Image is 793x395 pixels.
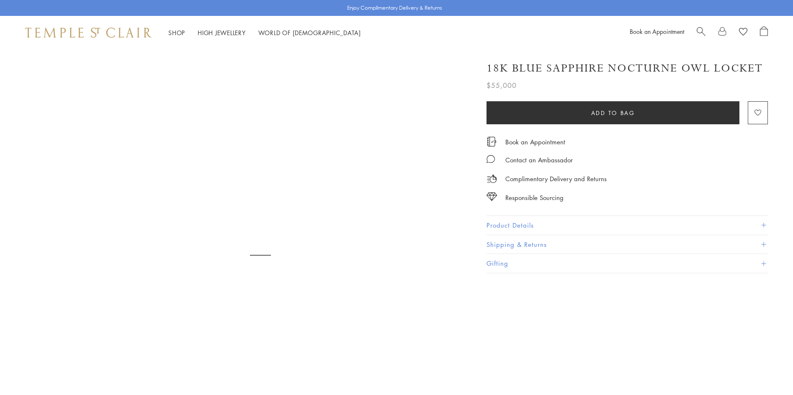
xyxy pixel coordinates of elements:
[487,235,768,254] button: Shipping & Returns
[258,28,361,37] a: World of [DEMOGRAPHIC_DATA]World of [DEMOGRAPHIC_DATA]
[487,174,497,184] img: icon_delivery.svg
[487,61,763,76] h1: 18K Blue Sapphire Nocturne Owl Locket
[168,28,185,37] a: ShopShop
[347,4,442,12] p: Enjoy Complimentary Delivery & Returns
[487,155,495,163] img: MessageIcon-01_2.svg
[697,26,705,39] a: Search
[487,216,768,235] button: Product Details
[487,137,497,146] img: icon_appointment.svg
[630,27,684,36] a: Book an Appointment
[487,254,768,273] button: Gifting
[591,108,635,118] span: Add to bag
[25,28,152,38] img: Temple St. Clair
[505,192,564,203] div: Responsible Sourcing
[198,28,246,37] a: High JewelleryHigh Jewellery
[487,101,739,124] button: Add to bag
[505,155,573,165] div: Contact an Ambassador
[760,26,768,39] a: Open Shopping Bag
[168,28,361,38] nav: Main navigation
[505,137,565,146] a: Book an Appointment
[739,26,747,39] a: View Wishlist
[505,174,607,184] p: Complimentary Delivery and Returns
[487,80,517,91] span: $55,000
[487,192,497,201] img: icon_sourcing.svg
